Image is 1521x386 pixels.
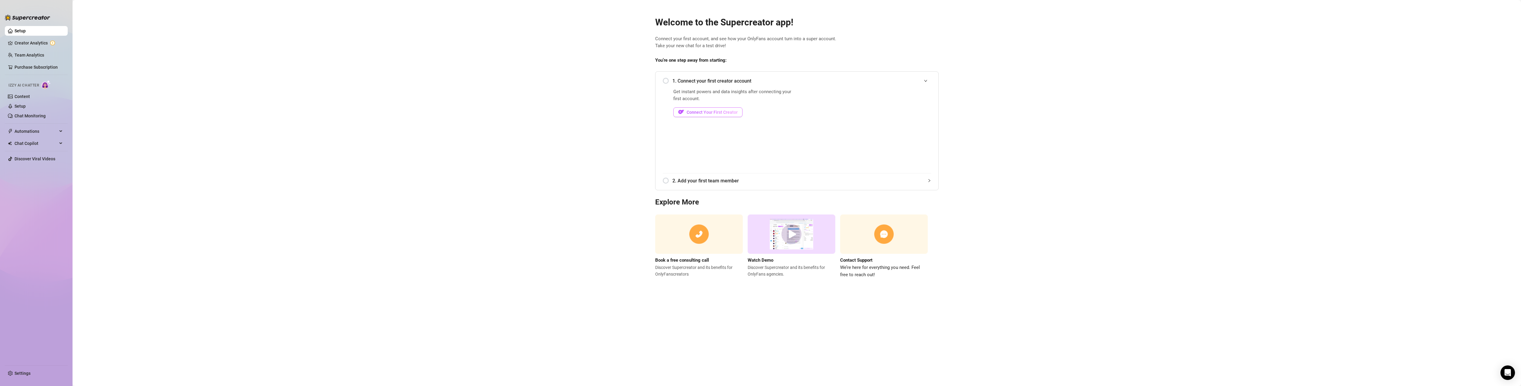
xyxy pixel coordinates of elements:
span: collapsed [927,179,931,182]
span: 1. Connect your first creator account [672,77,931,85]
img: consulting call [655,214,743,254]
button: OFConnect Your First Creator [673,107,743,117]
a: Book a free consulting callDiscover Supercreator and its benefits for OnlyFanscreators [655,214,743,278]
iframe: Add Creators [810,88,931,166]
img: contact support [840,214,928,254]
span: Connect your first account, and see how your OnlyFans account turn into a super account. Take you... [655,35,939,50]
span: 2. Add your first team member [672,177,931,185]
strong: Book a free consulting call [655,257,709,263]
span: expanded [924,79,927,83]
img: OF [678,109,684,115]
a: Content [15,94,30,99]
img: AI Chatter [41,80,51,89]
div: 1. Connect your first creator account [663,74,931,88]
img: Chat Copilot [8,141,12,146]
a: Setup [15,104,26,109]
span: We’re here for everything you need. Feel free to reach out! [840,264,928,278]
h3: Explore More [655,198,939,207]
a: Creator Analytics exclamation-circle [15,38,63,48]
a: Team Analytics [15,53,44,57]
a: Chat Monitoring [15,113,46,118]
span: Discover Supercreator and its benefits for OnlyFans agencies. [748,264,835,277]
a: OFConnect Your First Creator [673,107,795,117]
span: Get instant powers and data insights after connecting your first account. [673,88,795,103]
strong: You’re one step away from starting: [655,57,727,63]
span: thunderbolt [8,129,13,134]
strong: Contact Support [840,257,872,263]
img: logo-BBDzfeDw.svg [5,15,50,21]
strong: Watch Demo [748,257,773,263]
a: Purchase Subscription [15,65,58,70]
a: Discover Viral Videos [15,156,55,161]
span: Chat Copilot [15,139,57,148]
img: supercreator demo [748,214,835,254]
div: Open Intercom Messenger [1500,365,1515,380]
span: Discover Supercreator and its benefits for OnlyFans creators [655,264,743,277]
span: Izzy AI Chatter [8,83,39,88]
a: Watch DemoDiscover Supercreator and its benefits for OnlyFans agencies. [748,214,835,278]
span: Automations [15,126,57,136]
a: Settings [15,371,31,376]
a: Setup [15,28,26,33]
div: 2. Add your first team member [663,173,931,188]
h2: Welcome to the Supercreator app! [655,17,939,28]
span: Connect Your First Creator [687,110,738,115]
